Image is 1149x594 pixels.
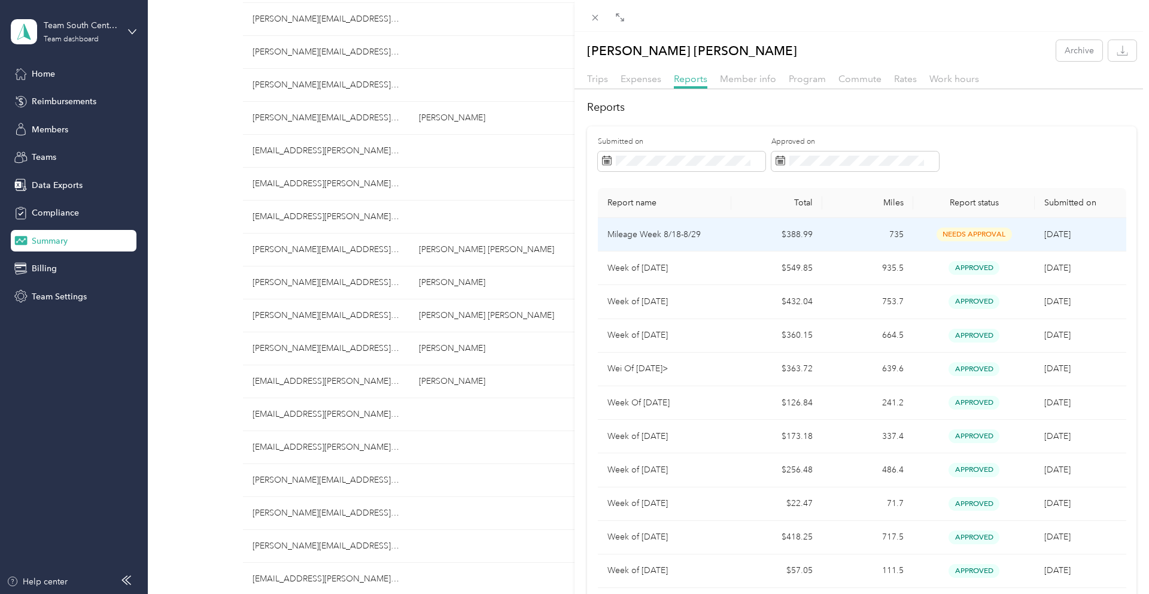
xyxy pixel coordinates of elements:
span: [DATE] [1044,330,1071,340]
span: approved [949,564,999,578]
span: approved [949,362,999,376]
td: 935.5 [822,251,913,285]
div: Total [741,198,813,208]
td: $173.18 [731,420,822,453]
td: 71.7 [822,487,913,521]
span: approved [949,396,999,410]
td: 735 [822,218,913,251]
span: approved [949,463,999,477]
span: Member info [720,73,776,84]
span: approved [949,531,999,544]
span: Rates [894,73,917,84]
label: Submitted on [598,137,765,147]
span: [DATE] [1044,263,1071,273]
span: [DATE] [1044,532,1071,542]
span: approved [949,329,999,343]
p: Week of [DATE] [607,564,722,577]
button: Archive [1056,40,1102,61]
td: 337.4 [822,420,913,453]
p: Mileage Week 8/18-8/29 [607,228,722,241]
p: [PERSON_NAME] [PERSON_NAME] [587,40,797,61]
td: $388.99 [731,218,822,251]
td: 486.4 [822,453,913,487]
span: approved [949,497,999,511]
td: 639.6 [822,353,913,386]
span: approved [949,429,999,443]
th: Submitted on [1035,188,1126,218]
th: Report name [598,188,731,218]
div: Miles [832,198,904,208]
td: $22.47 [731,487,822,521]
p: Week of [DATE] [607,531,722,544]
span: Trips [587,73,608,84]
span: needs approval [937,228,1012,241]
h2: Reports [587,99,1136,116]
span: [DATE] [1044,296,1071,307]
span: Expenses [621,73,661,84]
td: $360.15 [731,319,822,353]
p: Week of [DATE] [607,430,722,443]
span: Commute [838,73,881,84]
span: Work hours [929,73,979,84]
span: [DATE] [1044,465,1071,475]
td: 753.7 [822,285,913,319]
td: $363.72 [731,353,822,386]
p: Week of [DATE] [607,262,722,275]
span: approved [949,261,999,275]
p: Week of [DATE] [607,497,722,510]
p: Week of [DATE] [607,295,722,308]
p: Week of [DATE] [607,463,722,477]
span: approved [949,295,999,308]
span: [DATE] [1044,498,1071,508]
td: $418.25 [731,521,822,554]
td: $432.04 [731,285,822,319]
label: Approved on [771,137,939,147]
td: $256.48 [731,453,822,487]
td: $57.05 [731,554,822,588]
span: Reports [674,73,707,84]
span: [DATE] [1044,229,1071,240]
span: Program [789,73,826,84]
span: [DATE] [1044,398,1071,408]
td: $126.84 [731,386,822,420]
span: [DATE] [1044,565,1071,575]
td: 717.5 [822,521,913,554]
td: $549.85 [731,251,822,285]
iframe: Everlance-gr Chat Button Frame [1082,527,1149,594]
p: Week of [DATE] [607,329,722,342]
td: 111.5 [822,554,913,588]
span: [DATE] [1044,363,1071,374]
td: 664.5 [822,319,913,353]
span: [DATE] [1044,431,1071,441]
td: 241.2 [822,386,913,420]
p: Wei Of [DATE]> [607,362,722,375]
p: Week Of [DATE] [607,396,722,410]
span: Report status [923,198,1025,208]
